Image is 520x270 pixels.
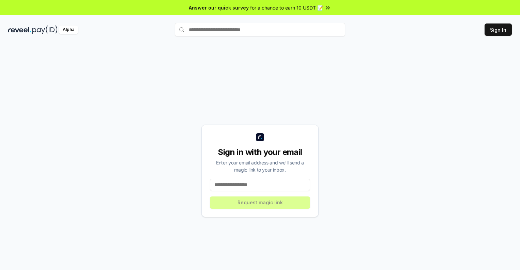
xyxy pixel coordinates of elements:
[250,4,323,11] span: for a chance to earn 10 USDT 📝
[8,26,31,34] img: reveel_dark
[485,23,512,36] button: Sign In
[210,159,310,173] div: Enter your email address and we’ll send a magic link to your inbox.
[189,4,249,11] span: Answer our quick survey
[256,133,264,141] img: logo_small
[210,147,310,158] div: Sign in with your email
[59,26,78,34] div: Alpha
[32,26,58,34] img: pay_id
